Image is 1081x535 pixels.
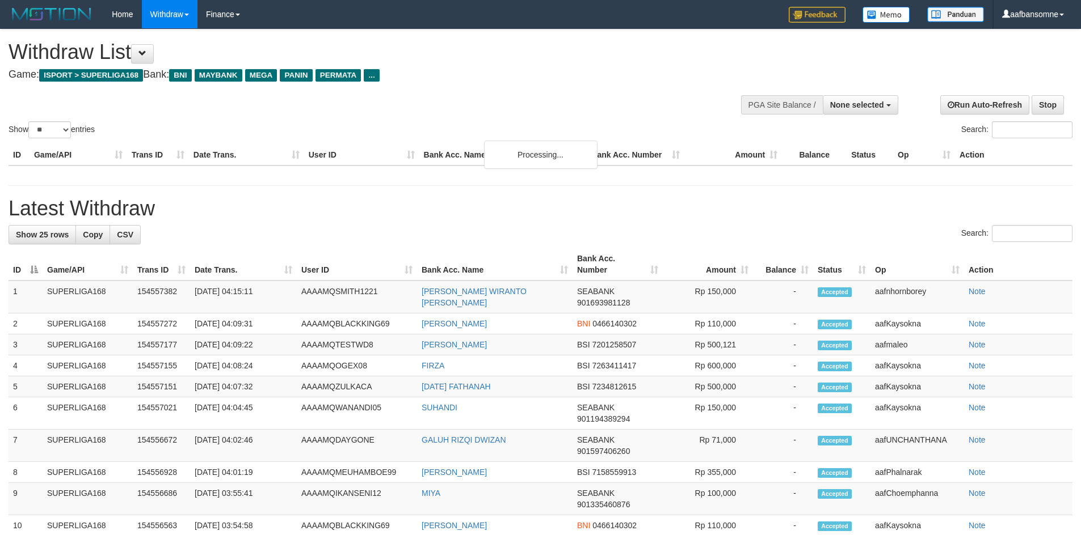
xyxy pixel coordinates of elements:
span: CSV [117,230,133,239]
td: Rp 150,000 [663,397,753,430]
td: SUPERLIGA168 [43,281,133,313]
td: 6 [9,397,43,430]
a: Note [969,468,986,477]
td: 4 [9,355,43,376]
td: AAAAMQOGEX08 [297,355,417,376]
span: Copy 7158559913 to clipboard [592,468,636,477]
td: - [753,355,813,376]
td: Rp 600,000 [663,355,753,376]
td: 154556672 [133,430,190,462]
span: ... [364,69,379,82]
th: Date Trans.: activate to sort column ascending [190,248,297,281]
td: Rp 150,000 [663,281,753,313]
td: - [753,376,813,397]
span: Copy 901597406260 to clipboard [577,447,630,456]
label: Search: [961,121,1072,138]
td: - [753,281,813,313]
a: Note [969,435,986,444]
td: 154556686 [133,483,190,515]
th: Balance: activate to sort column ascending [753,248,813,281]
td: 9 [9,483,43,515]
td: SUPERLIGA168 [43,430,133,462]
td: AAAAMQBLACKKING69 [297,313,417,334]
td: [DATE] 04:01:19 [190,462,297,483]
th: ID: activate to sort column descending [9,248,43,281]
span: BSI [577,468,590,477]
th: User ID [304,145,419,165]
td: Rp 500,000 [663,376,753,397]
th: Op: activate to sort column ascending [870,248,964,281]
th: Balance [782,145,847,165]
th: Status [847,145,893,165]
td: Rp 100,000 [663,483,753,515]
td: [DATE] 04:08:24 [190,355,297,376]
a: FIRZA [422,361,444,370]
th: Action [964,248,1072,281]
td: SUPERLIGA168 [43,397,133,430]
div: PGA Site Balance / [741,95,823,114]
span: Copy 901194389294 to clipboard [577,414,630,423]
label: Show entries [9,121,95,138]
td: aafmaleo [870,334,964,355]
td: AAAAMQSMITH1221 [297,281,417,313]
a: [DATE] FATHANAH [422,382,491,391]
th: User ID: activate to sort column ascending [297,248,417,281]
a: MIYA [422,489,440,498]
td: [DATE] 03:55:41 [190,483,297,515]
td: SUPERLIGA168 [43,334,133,355]
span: Copy 7263411417 to clipboard [592,361,636,370]
button: None selected [823,95,898,114]
td: Rp 500,121 [663,334,753,355]
span: SEABANK [577,403,615,412]
div: Processing... [484,141,598,169]
td: AAAAMQIKANSENI12 [297,483,417,515]
a: Run Auto-Refresh [940,95,1029,114]
span: PERMATA [316,69,361,82]
td: 5 [9,376,43,397]
td: [DATE] 04:07:32 [190,376,297,397]
td: AAAAMQMEUHAMBOE99 [297,462,417,483]
td: 7 [9,430,43,462]
img: panduan.png [927,7,984,22]
span: Accepted [818,489,852,499]
span: SEABANK [577,287,615,296]
th: Bank Acc. Number: activate to sort column ascending [573,248,663,281]
img: Feedback.jpg [789,7,846,23]
a: [PERSON_NAME] WIRANTO [PERSON_NAME] [422,287,527,307]
th: Action [955,145,1072,165]
td: aafUNCHANTHANA [870,430,964,462]
td: Rp 110,000 [663,313,753,334]
td: 2 [9,313,43,334]
span: Copy 0466140302 to clipboard [592,319,637,328]
span: Accepted [818,383,852,392]
td: - [753,483,813,515]
td: - [753,334,813,355]
td: Rp 71,000 [663,430,753,462]
a: Note [969,340,986,349]
th: ID [9,145,30,165]
td: aafChoemphanna [870,483,964,515]
span: SEABANK [577,435,615,444]
td: [DATE] 04:04:45 [190,397,297,430]
a: Stop [1032,95,1064,114]
span: Accepted [818,362,852,371]
span: Copy [83,230,103,239]
span: Copy 7201258507 to clipboard [592,340,636,349]
td: aafKaysokna [870,397,964,430]
input: Search: [992,225,1072,242]
td: - [753,430,813,462]
span: Accepted [818,341,852,350]
span: Copy 7234812615 to clipboard [592,382,636,391]
label: Search: [961,225,1072,242]
td: Rp 355,000 [663,462,753,483]
span: Accepted [818,320,852,329]
td: SUPERLIGA168 [43,313,133,334]
span: ISPORT > SUPERLIGA168 [39,69,143,82]
th: Game/API [30,145,127,165]
a: CSV [110,225,141,244]
span: Copy 901335460876 to clipboard [577,500,630,509]
span: Accepted [818,468,852,478]
td: SUPERLIGA168 [43,376,133,397]
span: BNI [169,69,191,82]
th: Game/API: activate to sort column ascending [43,248,133,281]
